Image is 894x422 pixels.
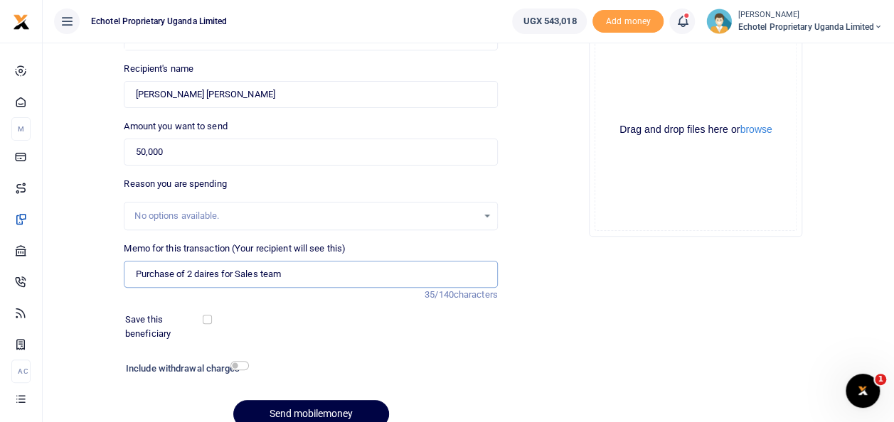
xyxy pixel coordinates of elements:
[706,9,732,34] img: profile-user
[706,9,883,34] a: profile-user [PERSON_NAME] Echotel Proprietary Uganda Limited
[124,261,497,288] input: Enter extra information
[738,9,883,21] small: [PERSON_NAME]
[124,119,227,134] label: Amount you want to send
[592,15,664,26] a: Add money
[506,9,592,34] li: Wallet ballance
[11,359,31,383] li: Ac
[124,81,497,108] input: Loading name...
[85,15,233,28] span: Echotel Proprietary Uganda Limited
[846,374,880,408] iframe: Intercom live chat
[13,16,30,26] a: logo-small logo-large logo-large
[592,10,664,33] span: Add money
[740,124,772,134] button: browse
[124,139,497,166] input: UGX
[425,289,454,300] span: 35/140
[126,363,243,374] h6: Include withdrawal charges
[589,23,802,237] div: File Uploader
[592,10,664,33] li: Toup your wallet
[125,313,205,340] label: Save this beneficiary
[13,13,30,31] img: logo-small
[124,62,193,76] label: Recipient's name
[134,209,477,223] div: No options available.
[738,21,883,33] span: Echotel Proprietary Uganda Limited
[454,289,498,300] span: characters
[595,123,796,136] div: Drag and drop files here or
[124,242,346,256] label: Memo for this transaction (Your recipient will see this)
[512,9,587,34] a: UGX 543,018
[11,117,31,141] li: M
[523,14,576,28] span: UGX 543,018
[124,177,226,191] label: Reason you are spending
[875,374,886,385] span: 1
